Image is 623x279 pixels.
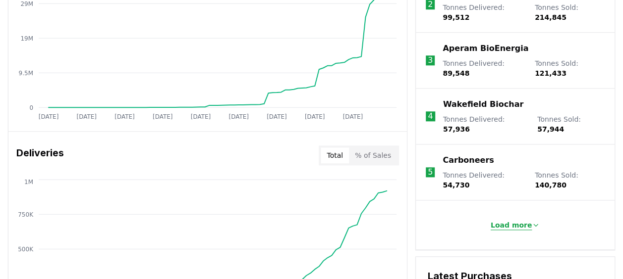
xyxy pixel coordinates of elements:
button: Total [321,147,349,163]
a: Wakefield Biochar [443,98,523,110]
p: Tonnes Delivered : [443,2,525,22]
tspan: [DATE] [228,113,249,120]
p: 5 [428,166,433,178]
tspan: 0 [29,104,33,111]
button: Load more [483,215,548,235]
p: Tonnes Sold : [537,114,605,134]
span: 140,780 [535,181,566,189]
p: 4 [428,110,433,122]
span: 99,512 [443,13,469,21]
a: Aperam BioEnergia [443,43,528,54]
tspan: [DATE] [305,113,325,120]
tspan: [DATE] [343,113,363,120]
a: Carboneers [443,154,494,166]
p: Tonnes Delivered : [443,170,525,190]
span: 214,845 [535,13,566,21]
span: 89,548 [443,69,469,77]
tspan: [DATE] [76,113,97,120]
tspan: 500K [18,245,34,252]
p: Tonnes Sold : [535,2,605,22]
h3: Deliveries [16,145,64,165]
p: Tonnes Delivered : [443,58,525,78]
button: % of Sales [349,147,397,163]
tspan: [DATE] [267,113,287,120]
tspan: [DATE] [191,113,211,120]
tspan: [DATE] [153,113,173,120]
tspan: [DATE] [39,113,59,120]
tspan: 9.5M [19,69,33,76]
p: 3 [428,54,433,66]
p: Tonnes Delivered : [443,114,527,134]
p: Tonnes Sold : [535,58,605,78]
tspan: [DATE] [114,113,135,120]
span: 54,730 [443,181,469,189]
p: Load more [491,220,532,230]
tspan: 19M [20,35,33,42]
span: 57,936 [443,125,470,133]
span: 121,433 [535,69,566,77]
span: 57,944 [537,125,564,133]
tspan: 750K [18,211,34,218]
p: Tonnes Sold : [535,170,605,190]
tspan: 1M [24,178,33,185]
